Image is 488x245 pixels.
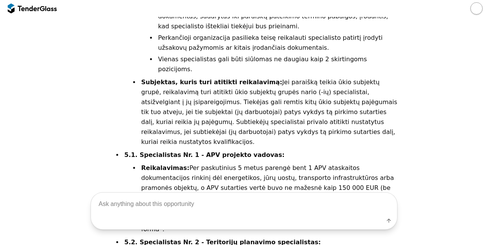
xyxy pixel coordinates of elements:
[141,164,190,171] strong: Reikalavimas:
[124,151,285,158] strong: 5.1. Specialistas Nr. 1 - APV projekto vadovas:
[140,77,397,147] li: Jei paraišką teikia ūkio subjektų grupė, reikalavimą turi atitikti ūkio subjektų grupės nario (-i...
[141,78,282,86] strong: Subjektas, kuris turi atitikti reikalavimą:
[140,163,397,213] li: Per paskutinius 5 metus parengė bent 1 APV ataskaitos dokumentacijos rinkinį dėl energetikos, jūr...
[157,54,397,74] li: Vienas specialistas gali būti siūlomas ne daugiau kaip 2 skirtingoms pozicijoms.
[157,33,397,53] li: Perkančioji organizacija pasilieka teisę reikalauti specialisto patirtį įrodyti užsakovų pažymomi...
